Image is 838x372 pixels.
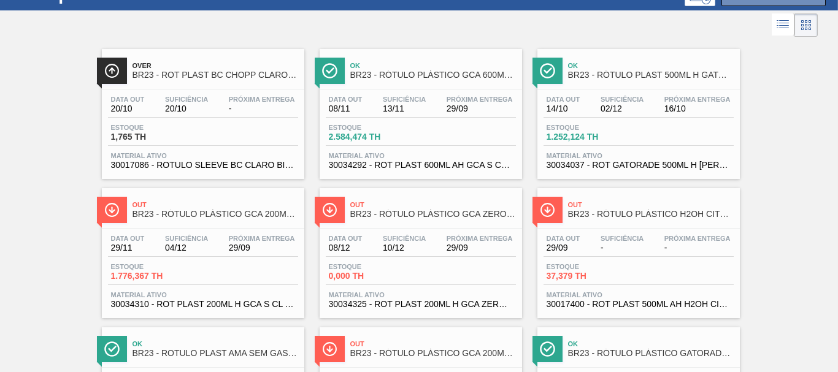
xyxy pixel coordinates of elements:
span: Estoque [329,124,415,131]
a: ÍconeOutBR23 - RÓTULO PLÁSTICO H2OH CITRUS 500ML AHData out29/09Suficiência-Próxima Entrega-Estoq... [528,179,746,318]
span: Out [350,340,516,347]
span: 30034292 - ROT PLAST 600ML AH GCA S CLAIM NIV25 [329,161,513,170]
span: BR23 - ROTULO PLAST AMA SEM GAS 500ML NS [133,349,298,358]
span: Material ativo [329,291,513,298]
a: ÍconeOutBR23 - RÓTULO PLÁSTICO GCA ZERO 200ML HData out08/12Suficiência10/12Próxima Entrega29/09E... [310,179,528,318]
span: Material ativo [111,291,295,298]
span: Próxima Entrega [447,96,513,103]
span: 02/12 [601,104,644,113]
span: Material ativo [547,291,731,298]
span: Estoque [111,263,197,270]
span: 16/10 [664,104,731,113]
span: Próxima Entrega [229,96,295,103]
span: 04/12 [165,243,208,252]
span: BR23 - ROT PLAST BC CHOPP CLARO BIB 12L [133,70,298,80]
span: BR23 - RÓTULO PLÁSTICO GCA 600ML AH [350,70,516,80]
span: Estoque [547,263,632,270]
span: 08/12 [329,243,363,252]
span: Estoque [111,124,197,131]
span: 1.776,367 TH [111,271,197,281]
img: Ícone [322,202,337,218]
span: Suficiência [383,96,426,103]
span: BR23 - RÓTULO PLÁSTICO GCA ZERO 200ML H [350,210,516,219]
span: Material ativo [329,152,513,159]
span: Out [133,201,298,208]
div: Visão em Lista [772,13,794,37]
span: Data out [329,96,363,103]
span: Data out [547,96,580,103]
span: Estoque [547,124,632,131]
span: 14/10 [547,104,580,113]
span: Data out [329,235,363,242]
span: 30034325 - ROT PLAST 200ML H GCA ZERO S CL NIV25 [329,300,513,309]
span: Suficiência [601,96,644,103]
span: BR23 - RÓTULO PLÁSTICO GATORADE MARACACUJÁ 500ML H [568,349,734,358]
span: Out [350,201,516,208]
a: ÍconeOverBR23 - ROT PLAST BC CHOPP CLARO BIB 12LData out20/10Suficiência20/10Próxima Entrega-Esto... [93,40,310,179]
span: Material ativo [547,152,731,159]
span: 30017086 - ROTULO SLEEVE BC CLARO BIB 12L 429 [111,161,295,170]
span: 2.584,474 TH [329,132,415,142]
span: Ok [133,340,298,347]
img: Ícone [104,63,120,78]
img: Ícone [322,63,337,78]
span: Suficiência [165,235,208,242]
span: 13/11 [383,104,426,113]
span: Suficiência [165,96,208,103]
img: Ícone [104,202,120,218]
span: Próxima Entrega [664,235,731,242]
span: Ok [568,340,734,347]
span: Próxima Entrega [447,235,513,242]
span: Ok [568,62,734,69]
img: Ícone [322,341,337,357]
span: 1,765 TH [111,132,197,142]
span: 29/11 [111,243,145,252]
span: 10/12 [383,243,426,252]
span: 37,379 TH [547,271,632,281]
span: 29/09 [447,104,513,113]
span: 20/10 [165,104,208,113]
span: BR23 - RÓTULO PLÁSTICO GCA 200ML AH [350,349,516,358]
span: BR23 - RÓTULO PLÁSTICO GCA 200ML H [133,210,298,219]
span: Over [133,62,298,69]
span: Data out [111,235,145,242]
span: 29/09 [447,243,513,252]
span: 30017400 - ROT PLAST 500ML AH H2OH CITRUS 429 [547,300,731,309]
img: Ícone [540,341,555,357]
div: Visão em Cards [794,13,818,37]
span: Próxima Entrega [229,235,295,242]
span: Suficiência [601,235,644,242]
span: Estoque [329,263,415,270]
span: 1.252,124 TH [547,132,632,142]
img: Ícone [540,63,555,78]
img: Ícone [104,341,120,357]
span: 08/11 [329,104,363,113]
a: ÍconeOutBR23 - RÓTULO PLÁSTICO GCA 200ML HData out29/11Suficiência04/12Próxima Entrega29/09Estoqu... [93,179,310,318]
span: 0,000 TH [329,271,415,281]
span: Data out [111,96,145,103]
span: 29/09 [229,243,295,252]
a: ÍconeOkBR23 - RÓTULO PLAST 500ML H GATORADE BERRY BLUEData out14/10Suficiência02/12Próxima Entreg... [528,40,746,179]
span: - [601,243,644,252]
span: BR23 - RÓTULO PLÁSTICO H2OH CITRUS 500ML AH [568,210,734,219]
span: BR23 - RÓTULO PLAST 500ML H GATORADE BERRY BLUE [568,70,734,80]
span: 30034037 - ROT GATORADE 500ML H BERRY BLUE NIV25 [547,161,731,170]
a: ÍconeOkBR23 - RÓTULO PLÁSTICO GCA 600ML AHData out08/11Suficiência13/11Próxima Entrega29/09Estoqu... [310,40,528,179]
span: Data out [547,235,580,242]
span: - [229,104,295,113]
span: Ok [350,62,516,69]
span: Out [568,201,734,208]
span: Próxima Entrega [664,96,731,103]
span: 30034310 - ROT PLAST 200ML H GCA S CL NIV25 [111,300,295,309]
span: 29/09 [547,243,580,252]
span: - [664,243,731,252]
span: Material ativo [111,152,295,159]
span: Suficiência [383,235,426,242]
img: Ícone [540,202,555,218]
span: 20/10 [111,104,145,113]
